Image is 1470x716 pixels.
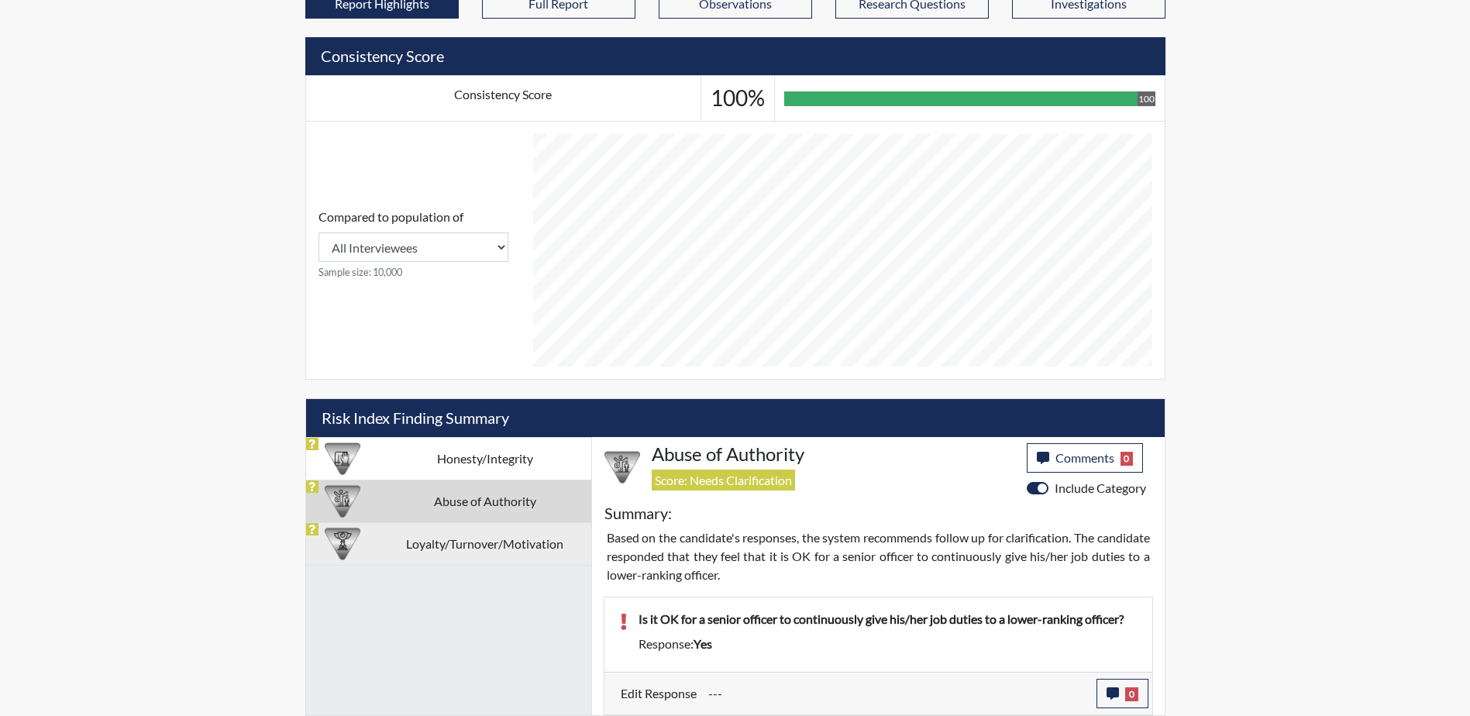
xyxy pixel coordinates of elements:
h5: Summary: [604,504,672,522]
div: Update the test taker's response, the change might impact the score [697,679,1096,708]
td: Honesty/Integrity [379,437,591,480]
p: Based on the candidate's responses, the system recommends follow up for clarification. The candid... [607,528,1150,584]
label: Compared to population of [318,208,463,226]
h5: Consistency Score [305,37,1165,75]
h4: Abuse of Authority [652,443,1015,466]
td: Consistency Score [305,76,701,122]
img: CATEGORY%20ICON-01.94e51fac.png [604,449,640,485]
span: 0 [1121,452,1134,466]
p: Is it OK for a senior officer to continuously give his/her job duties to a lower-ranking officer? [639,610,1137,628]
div: 100 [1138,91,1155,106]
span: Comments [1055,450,1114,465]
h5: Risk Index Finding Summary [306,399,1165,437]
span: Score: Needs Clarification [652,470,795,491]
span: 0 [1125,687,1138,701]
button: 0 [1096,679,1148,708]
button: Comments0 [1027,443,1144,473]
img: CATEGORY%20ICON-17.40ef8247.png [325,526,360,562]
label: Include Category [1055,479,1146,497]
h3: 100% [711,85,765,112]
label: Edit Response [621,679,697,708]
img: CATEGORY%20ICON-11.a5f294f4.png [325,441,360,477]
td: Loyalty/Turnover/Motivation [379,522,591,565]
img: CATEGORY%20ICON-01.94e51fac.png [325,484,360,519]
small: Sample size: 10,000 [318,265,508,280]
div: Consistency Score comparison among population [318,208,508,280]
td: Abuse of Authority [379,480,591,522]
span: yes [694,636,712,651]
div: Response: [627,635,1148,653]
